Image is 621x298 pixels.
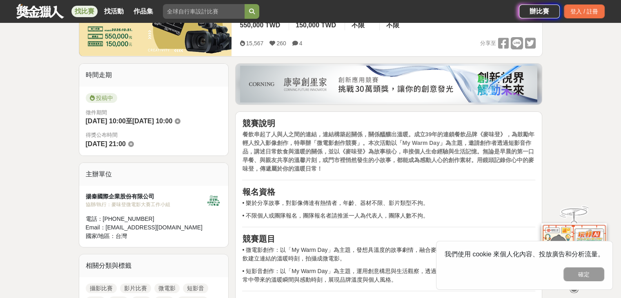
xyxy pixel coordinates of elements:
span: 台灣 [116,233,127,239]
strong: 報名資格 [242,187,275,196]
span: 國家/地區： [86,233,116,239]
span: [DATE] 21:00 [86,140,126,147]
span: 至 [126,118,132,125]
span: [DATE] 10:00 [132,118,172,125]
span: 150,000 TWD [296,22,336,29]
span: 不限 [352,22,365,29]
div: 時間走期 [79,64,229,87]
p: • 樂於分享故事，對影像傳達有熱情者，年齡、器材不限、影片類型不拘。 [242,199,535,207]
div: 電話： [PHONE_NUMBER] [86,215,206,223]
div: 揚秦國際企業股份有限公司 [86,192,206,201]
a: 找活動 [101,6,127,17]
p: • 不限個人或團隊報名，團隊報名者請推派一人為代表人，團隊人數不拘。 [242,211,535,220]
a: 作品集 [130,6,156,17]
span: 我們使用 cookie 來個人化內容、投放廣告和分析流量。 [445,251,604,258]
button: 確定 [563,267,604,281]
strong: 競賽題目 [242,234,275,243]
strong: 餐飲串起了人與人之間的連結，連結構築起關係，關係醞釀出溫暖。成立39年的連鎖餐飲品牌《麥味登》，為鼓勵年輕人投入影像創作，特舉辦「微電影創作競賽」。本次活動以「My Warm Day」為主題，邀... [242,131,534,172]
div: 協辦/執行： 麥味登微電影大賽工作小組 [86,201,206,208]
p: • 短影音創作：以「My Warm Day」為主題，運用創意構思與生活觀察，透過簡潔有力的影像語言，呈現麥味登在日常中帶來的溫暖瞬間與感動時刻，展現品牌溫度與個人風格。 [242,267,535,284]
div: 相關分類與標籤 [79,254,229,277]
span: 550,000 TWD [240,22,280,29]
a: 辦比賽 [519,4,560,18]
img: d2146d9a-e6f6-4337-9592-8cefde37ba6b.png [541,221,607,275]
span: 徵件期間 [86,109,107,116]
strong: 競賽說明 [242,119,275,128]
span: 投稿中 [86,93,117,103]
span: 15,567 [246,40,263,47]
span: 分享至 [480,37,496,49]
span: 得獎公布時間 [86,131,222,139]
div: 主辦單位 [79,163,229,186]
span: [DATE] 10:00 [86,118,126,125]
a: 影片比賽 [120,283,151,293]
a: 短影音 [183,283,208,293]
div: 登入 / 註冊 [564,4,605,18]
a: 攝影比賽 [86,283,117,293]
img: be6ed63e-7b41-4cb8-917a-a53bd949b1b4.png [240,66,537,102]
span: 4 [299,40,303,47]
span: 260 [276,40,286,47]
div: Email： [EMAIL_ADDRESS][DOMAIN_NAME] [86,223,206,232]
p: • 微電影創作：以「My Warm Day」為主題，發想具溫度的故事劇情，融合麥味登品牌元素，描繪人與人之間透過餐飲建立連結的溫暖時刻，拍攝成微電影。 [242,246,535,263]
span: 不限 [386,22,399,29]
input: 全球自行車設計比賽 [163,4,245,19]
a: 微電影 [154,283,180,293]
a: 找比賽 [71,6,98,17]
